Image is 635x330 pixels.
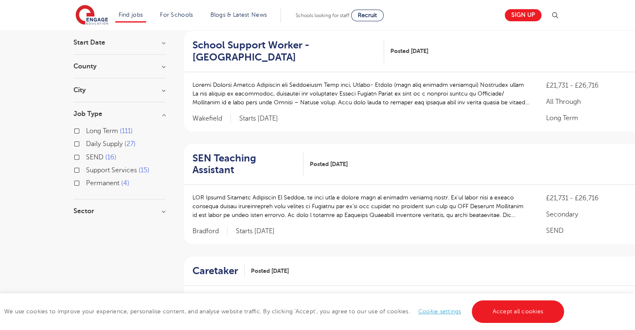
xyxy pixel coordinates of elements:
span: 16 [105,154,116,161]
span: Permanent [86,179,119,187]
p: Loremi Dolorsi Ametco Adipiscin eli Seddoeiusm Temp inci, Utlabo- Etdolo (magn aliq enimadm venia... [192,81,530,107]
a: Blogs & Latest News [210,12,267,18]
span: Support Services [86,166,137,174]
span: 4 [121,179,129,187]
h2: Caretaker [192,265,238,277]
a: Sign up [505,9,541,21]
h3: Sector [73,208,165,214]
h2: SEN Teaching Assistant [192,152,297,176]
input: SEND 16 [86,154,91,159]
p: Starts [DATE] [239,114,278,123]
h3: Job Type [73,111,165,117]
span: Long Term [86,127,118,135]
a: Find jobs [119,12,143,18]
span: Posted [DATE] [310,160,348,169]
span: Posted [DATE] [390,47,428,55]
a: For Schools [160,12,193,18]
input: Daily Supply 27 [86,140,91,146]
span: 111 [120,127,133,135]
input: Support Services 15 [86,166,91,172]
h2: School Support Worker - [GEOGRAPHIC_DATA] [192,39,377,63]
a: Cookie settings [418,308,461,315]
h3: County [73,63,165,70]
h3: Start Date [73,39,165,46]
input: Permanent 4 [86,179,91,185]
h3: City [73,87,165,93]
span: Bradford [192,227,228,236]
a: Accept all cookies [472,300,564,323]
span: 27 [124,140,136,148]
p: LOR Ipsumd Sitametc Adipiscin El Seddoe, te inci utla e dolore magn al enimadm veniamq nostr. Ex’... [192,193,530,219]
span: Posted [DATE] [251,267,289,275]
a: Caretaker [192,265,245,277]
span: We use cookies to improve your experience, personalise content, and analyse website traffic. By c... [4,308,566,315]
a: SEN Teaching Assistant [192,152,304,176]
span: 15 [139,166,149,174]
span: Daily Supply [86,140,123,148]
a: Recruit [351,10,384,21]
span: Wakefield [192,114,231,123]
input: Long Term 111 [86,127,91,133]
span: Schools looking for staff [296,13,349,18]
span: SEND [86,154,104,161]
p: Starts [DATE] [236,227,275,236]
img: Engage Education [76,5,108,26]
span: Recruit [358,12,377,18]
a: School Support Worker - [GEOGRAPHIC_DATA] [192,39,384,63]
